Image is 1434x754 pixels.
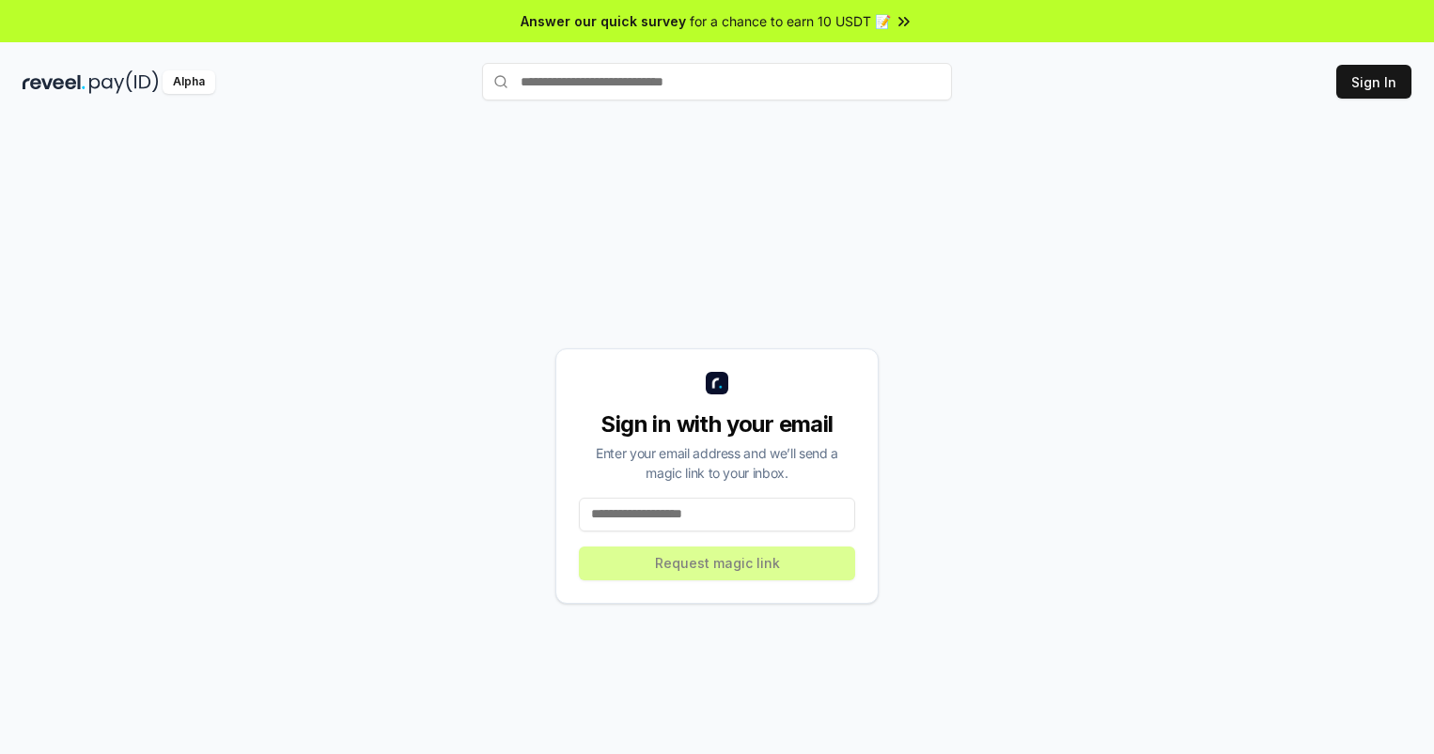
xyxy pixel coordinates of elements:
div: Sign in with your email [579,409,855,439]
img: pay_id [89,70,159,94]
img: reveel_dark [23,70,86,94]
button: Sign In [1336,65,1411,99]
div: Alpha [163,70,215,94]
img: logo_small [706,372,728,394]
span: for a chance to earn 10 USDT 📝 [690,11,891,31]
span: Answer our quick survey [521,11,686,31]
div: Enter your email address and we’ll send a magic link to your inbox. [579,443,855,483]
